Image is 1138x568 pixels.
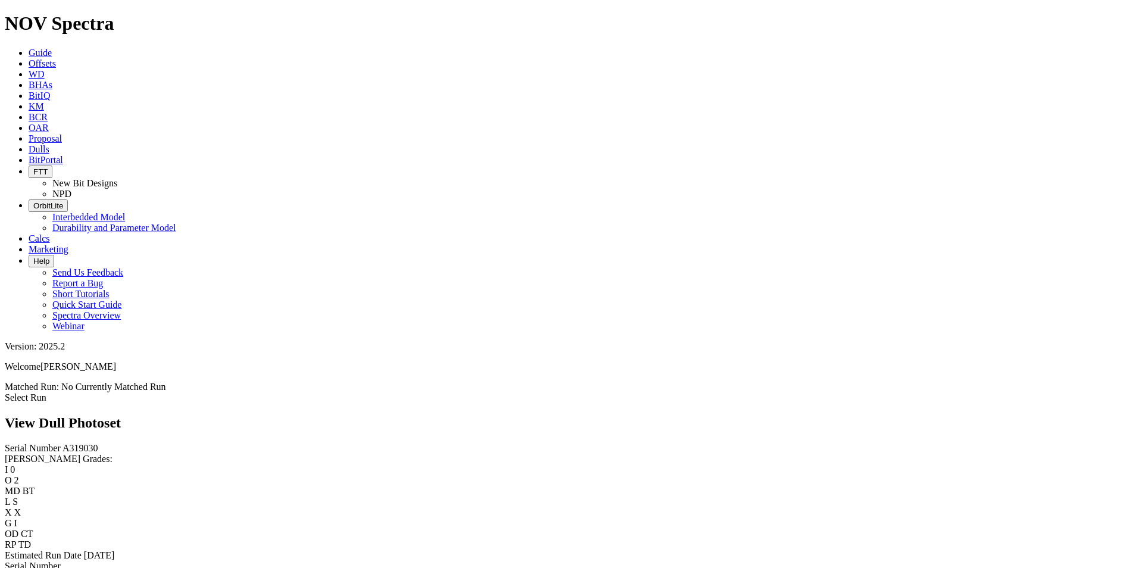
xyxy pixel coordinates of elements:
[52,178,117,188] a: New Bit Designs
[5,454,1133,464] div: [PERSON_NAME] Grades:
[29,144,49,154] a: Dulls
[5,13,1133,35] h1: NOV Spectra
[5,392,46,402] a: Select Run
[52,289,110,299] a: Short Tutorials
[5,475,12,485] label: O
[33,201,63,210] span: OrbitLite
[5,518,12,528] label: G
[29,112,48,122] a: BCR
[84,550,115,560] span: [DATE]
[23,486,35,496] span: BT
[10,464,15,475] span: 0
[52,321,85,331] a: Webinar
[29,233,50,244] a: Calcs
[5,486,20,496] label: MD
[5,361,1133,372] p: Welcome
[12,497,18,507] span: S
[5,415,1133,431] h2: View Dull Photoset
[5,443,61,453] label: Serial Number
[5,529,18,539] label: OD
[21,529,33,539] span: CT
[29,80,52,90] a: BHAs
[52,212,125,222] a: Interbedded Model
[29,199,68,212] button: OrbitLite
[5,550,82,560] label: Estimated Run Date
[52,189,71,199] a: NPD
[29,155,63,165] a: BitPortal
[33,257,49,266] span: Help
[29,123,49,133] a: OAR
[29,133,62,143] a: Proposal
[5,507,12,517] label: X
[14,518,17,528] span: I
[33,167,48,176] span: FTT
[5,341,1133,352] div: Version: 2025.2
[40,361,116,372] span: [PERSON_NAME]
[18,539,31,550] span: TD
[29,255,54,267] button: Help
[29,69,45,79] a: WD
[29,101,44,111] a: KM
[14,475,19,485] span: 2
[62,443,98,453] span: A319030
[52,278,103,288] a: Report a Bug
[29,244,68,254] a: Marketing
[61,382,166,392] span: No Currently Matched Run
[5,539,16,550] label: RP
[52,299,121,310] a: Quick Start Guide
[52,267,123,277] a: Send Us Feedback
[5,382,59,392] span: Matched Run:
[29,48,52,58] a: Guide
[29,166,52,178] button: FTT
[14,507,21,517] span: X
[5,497,10,507] label: L
[52,223,176,233] a: Durability and Parameter Model
[29,90,50,101] a: BitIQ
[5,464,8,475] label: I
[29,58,56,68] a: Offsets
[52,310,121,320] a: Spectra Overview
